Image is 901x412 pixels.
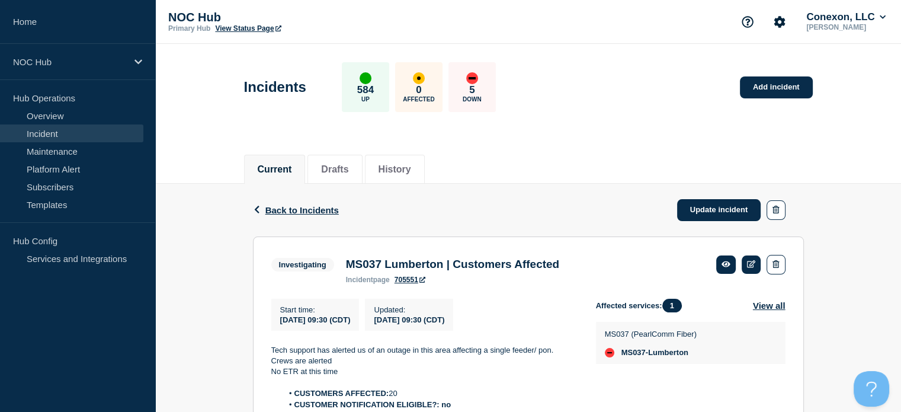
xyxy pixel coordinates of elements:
button: Back to Incidents [253,205,339,215]
p: Tech support has alerted us of an outage in this area affecting a single feeder/ pon. [271,345,577,356]
a: Add incident [740,76,813,98]
div: down [605,348,614,357]
button: Conexon, LLC [804,11,888,23]
p: 584 [357,84,374,96]
strong: CUSTOMERS AFFECTED: [294,389,389,398]
p: page [346,276,390,284]
p: Affected [403,96,434,103]
p: MS037 (PearlComm Fiber) [605,330,697,338]
button: Current [258,164,292,175]
p: [PERSON_NAME] [804,23,888,31]
p: 5 [469,84,474,96]
button: History [379,164,411,175]
a: View Status Page [215,24,281,33]
h3: MS037 Lumberton | Customers Affected [346,258,559,271]
h1: Incidents [244,79,306,95]
p: NOC Hub [13,57,127,67]
button: Drafts [321,164,348,175]
span: incident [346,276,373,284]
p: Primary Hub [168,24,210,33]
p: 0 [416,84,421,96]
p: Start time : [280,305,351,314]
strong: CUSTOMER NOTIFICATION ELIGIBLE?: no [294,400,451,409]
div: [DATE] 09:30 (CDT) [374,314,444,324]
a: 705551 [395,276,425,284]
p: NOC Hub [168,11,405,24]
p: No ETR at this time [271,366,577,377]
span: MS037-Lumberton [621,348,688,357]
span: Back to Incidents [265,205,339,215]
span: [DATE] 09:30 (CDT) [280,315,351,324]
p: Up [361,96,370,103]
div: affected [413,72,425,84]
div: up [360,72,371,84]
p: Crews are alerted [271,356,577,366]
button: Account settings [767,9,792,34]
a: Update incident [677,199,761,221]
li: 20 [283,388,577,399]
span: Investigating [271,258,334,272]
span: 1 [662,299,682,312]
button: Support [735,9,760,34]
div: down [466,72,478,84]
p: Updated : [374,305,444,314]
p: Down [463,96,482,103]
span: Affected services: [596,299,688,312]
iframe: Help Scout Beacon - Open [854,371,889,407]
button: View all [753,299,785,312]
